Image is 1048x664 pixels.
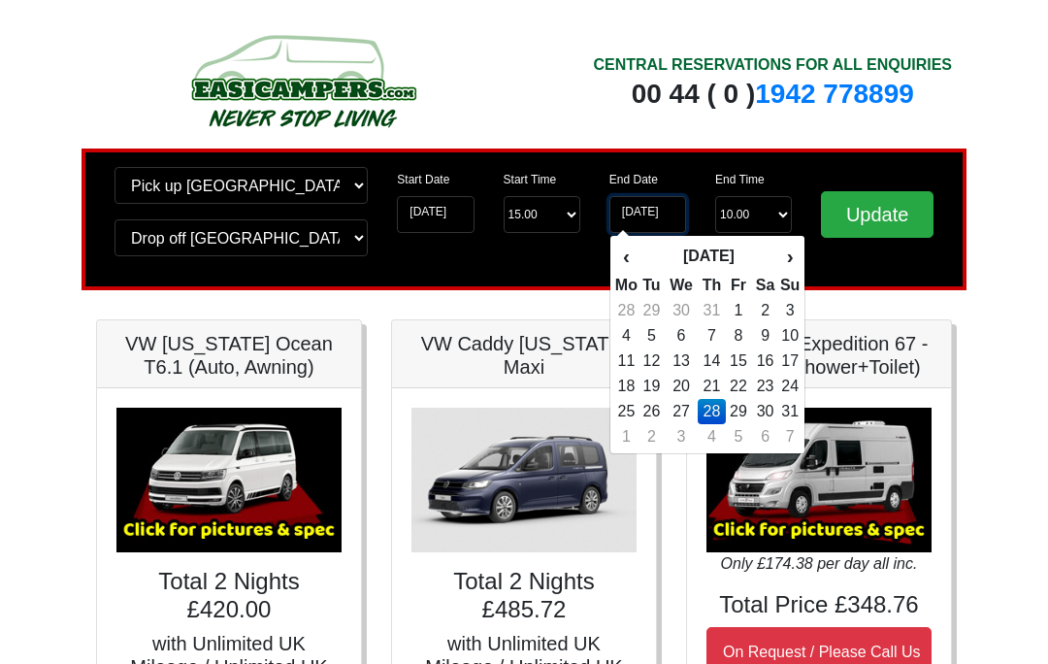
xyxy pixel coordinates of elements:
td: 7 [779,424,801,449]
input: Update [821,191,933,238]
th: Th [698,273,726,298]
td: 16 [751,349,779,374]
td: 27 [665,399,698,424]
td: 1 [614,424,639,449]
td: 29 [726,399,752,424]
td: 7 [698,323,726,349]
a: 1942 778899 [755,79,914,109]
td: 9 [751,323,779,349]
i: Only £174.38 per day all inc. [721,555,918,572]
td: 22 [726,374,752,399]
label: Start Time [504,171,557,188]
img: VW California Ocean T6.1 (Auto, Awning) [116,408,342,552]
label: Start Date [397,171,449,188]
td: 3 [779,298,801,323]
td: 18 [614,374,639,399]
th: We [665,273,698,298]
td: 2 [639,424,665,449]
td: 6 [751,424,779,449]
td: 17 [779,349,801,374]
td: 30 [751,399,779,424]
td: 20 [665,374,698,399]
h4: Total 2 Nights £485.72 [411,568,637,624]
td: 31 [779,399,801,424]
label: End Time [715,171,765,188]
td: 29 [639,298,665,323]
th: Su [779,273,801,298]
td: 31 [698,298,726,323]
h5: Auto-Trail Expedition 67 - 4 Berth (Shower+Toilet) [706,332,932,379]
input: Start Date [397,196,474,233]
td: 23 [751,374,779,399]
th: Mo [614,273,639,298]
div: CENTRAL RESERVATIONS FOR ALL ENQUIRIES [593,53,952,77]
h5: VW [US_STATE] Ocean T6.1 (Auto, Awning) [116,332,342,379]
td: 12 [639,349,665,374]
td: 1 [726,298,752,323]
img: campers-checkout-logo.png [118,27,487,134]
td: 24 [779,374,801,399]
th: Tu [639,273,665,298]
label: End Date [609,171,658,188]
td: 6 [665,323,698,349]
h5: VW Caddy [US_STATE] Maxi [411,332,637,379]
td: 2 [751,298,779,323]
img: VW Caddy California Maxi [411,408,637,552]
td: 25 [614,399,639,424]
th: Fr [726,273,752,298]
td: 26 [639,399,665,424]
th: [DATE] [639,240,779,273]
td: 5 [639,323,665,349]
th: › [779,240,801,273]
td: 19 [639,374,665,399]
td: 15 [726,349,752,374]
th: Sa [751,273,779,298]
td: 21 [698,374,726,399]
th: ‹ [614,240,639,273]
h4: Total 2 Nights £420.00 [116,568,342,624]
td: 4 [614,323,639,349]
h4: Total Price £348.76 [706,591,932,619]
td: 5 [726,424,752,449]
td: 28 [698,399,726,424]
td: 14 [698,349,726,374]
td: 10 [779,323,801,349]
td: 28 [614,298,639,323]
td: 4 [698,424,726,449]
td: 3 [665,424,698,449]
td: 11 [614,349,639,374]
td: 30 [665,298,698,323]
img: Auto-Trail Expedition 67 - 4 Berth (Shower+Toilet) [706,408,932,552]
td: 13 [665,349,698,374]
div: 00 44 ( 0 ) [593,77,952,112]
input: Return Date [609,196,686,233]
td: 8 [726,323,752,349]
